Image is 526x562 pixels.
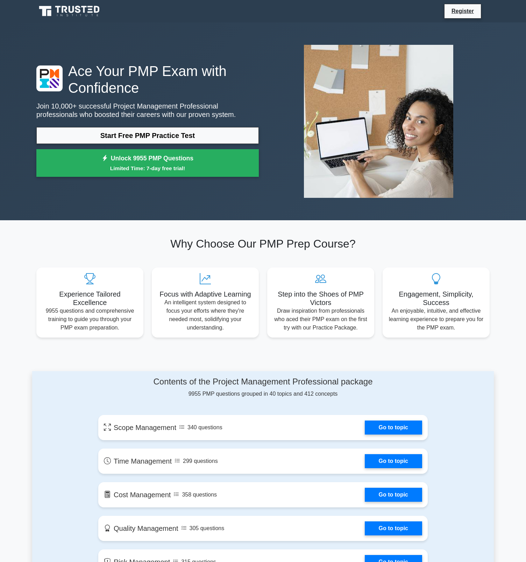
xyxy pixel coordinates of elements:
h5: Experience Tailored Excellence [42,290,138,307]
h5: Focus with Adaptive Learning [157,290,253,298]
a: Go to topic [365,421,422,435]
a: Unlock 9955 PMP QuestionsLimited Time: 7-day free trial! [36,149,259,177]
a: Go to topic [365,521,422,535]
a: Go to topic [365,488,422,502]
h2: Why Choose Our PMP Prep Course? [36,237,490,250]
h5: Step into the Shoes of PMP Victors [273,290,369,307]
p: Join 10,000+ successful Project Management Professional professionals who boosted their careers w... [36,102,259,119]
div: 9955 PMP questions grouped in 40 topics and 412 concepts [98,377,428,398]
p: An enjoyable, intuitive, and effective learning experience to prepare you for the PMP exam. [388,307,484,332]
h4: Contents of the Project Management Professional package [98,377,428,387]
a: Start Free PMP Practice Test [36,127,259,144]
h5: Engagement, Simplicity, Success [388,290,484,307]
small: Limited Time: 7-day free trial! [45,164,250,172]
p: An intelligent system designed to focus your efforts where they're needed most, solidifying your ... [157,298,253,332]
a: Go to topic [365,454,422,468]
p: 9955 questions and comprehensive training to guide you through your PMP exam preparation. [42,307,138,332]
p: Draw inspiration from professionals who aced their PMP exam on the first try with our Practice Pa... [273,307,369,332]
a: Register [447,7,478,15]
h1: Ace Your PMP Exam with Confidence [36,63,259,96]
